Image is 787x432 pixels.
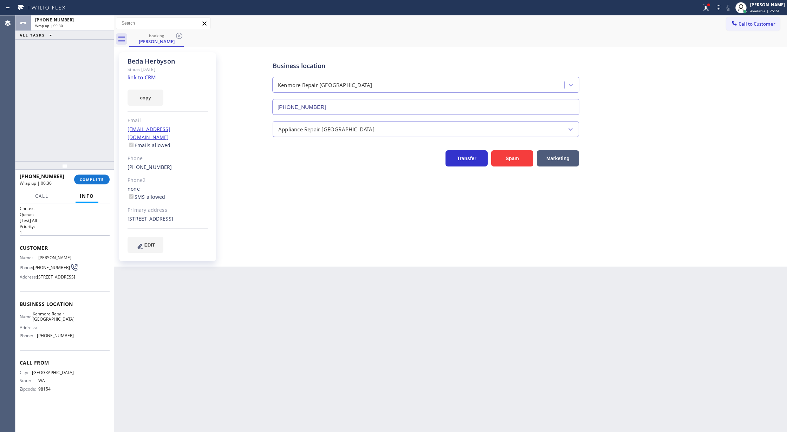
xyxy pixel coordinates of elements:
span: Call to Customer [739,21,775,27]
div: [STREET_ADDRESS] [128,215,208,223]
span: Phone: [20,265,33,270]
span: Call [35,193,48,199]
span: WA [38,378,73,383]
div: [PERSON_NAME] [750,2,785,8]
a: [PHONE_NUMBER] [128,164,172,170]
div: Beda Herbyson [130,31,183,46]
button: Call to Customer [726,17,780,31]
div: Email [128,117,208,125]
span: Call From [20,359,110,366]
button: ALL TASKS [15,31,59,39]
span: City: [20,370,32,375]
span: Customer [20,244,110,251]
div: Phone2 [128,176,208,184]
span: EDIT [144,242,155,248]
p: [Test] All [20,217,110,223]
span: COMPLETE [80,177,104,182]
h1: Context [20,205,110,211]
p: 1 [20,229,110,235]
span: Address: [20,274,37,280]
span: Available | 25:24 [750,8,779,13]
span: Zipcode: [20,386,38,392]
div: Appliance Repair [GEOGRAPHIC_DATA] [278,125,375,133]
input: Search [116,18,210,29]
h2: Queue: [20,211,110,217]
span: Wrap up | 00:30 [35,23,63,28]
button: Spam [491,150,533,166]
button: copy [128,90,163,106]
div: Kenmore Repair [GEOGRAPHIC_DATA] [278,81,372,89]
span: [GEOGRAPHIC_DATA] [32,370,74,375]
div: Business location [273,61,579,71]
div: Beda Herbyson [128,57,208,65]
span: [PHONE_NUMBER] [33,265,70,270]
a: link to CRM [128,74,156,81]
label: Emails allowed [128,142,171,149]
span: ALL TASKS [20,33,45,38]
span: 98154 [38,386,73,392]
div: none [128,185,208,201]
label: SMS allowed [128,194,165,200]
span: [STREET_ADDRESS] [37,274,75,280]
input: Emails allowed [129,143,134,147]
div: [PERSON_NAME] [130,38,183,45]
span: [PHONE_NUMBER] [20,173,64,179]
div: Since: [DATE] [128,65,208,73]
span: Name: [20,255,38,260]
button: Call [31,189,53,203]
span: Address: [20,325,38,330]
h2: Priority: [20,223,110,229]
span: Kenmore Repair [GEOGRAPHIC_DATA] [33,311,74,322]
div: booking [130,33,183,38]
button: Marketing [537,150,579,166]
button: Mute [723,3,733,13]
span: Wrap up | 00:30 [20,180,52,186]
span: Info [80,193,94,199]
span: Name: [20,314,33,319]
span: [PHONE_NUMBER] [35,17,74,23]
button: Transfer [445,150,488,166]
span: [PHONE_NUMBER] [37,333,74,338]
button: COMPLETE [74,175,110,184]
span: [PERSON_NAME] [38,255,73,260]
button: Info [76,189,98,203]
a: [EMAIL_ADDRESS][DOMAIN_NAME] [128,126,170,140]
input: SMS allowed [129,194,134,199]
div: Primary address [128,206,208,214]
span: Business location [20,301,110,307]
button: EDIT [128,237,163,253]
span: State: [20,378,38,383]
input: Phone Number [272,99,579,115]
span: Phone: [20,333,37,338]
div: Phone [128,155,208,163]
